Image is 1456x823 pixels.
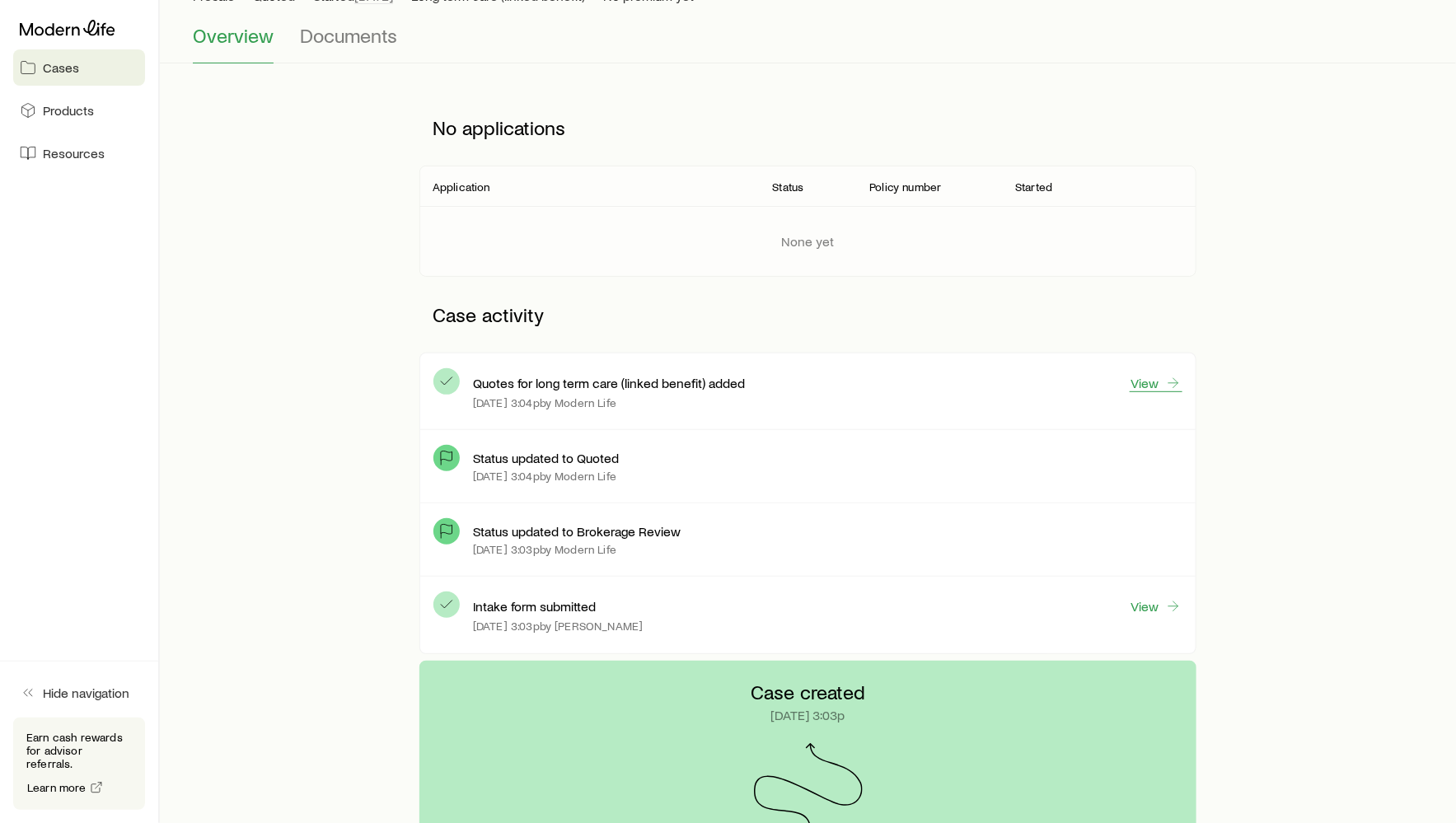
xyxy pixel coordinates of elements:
a: Products [13,92,145,129]
p: Started [1015,180,1052,194]
p: [DATE] 3:04p by Modern Life [473,470,616,483]
span: Overview [193,24,274,47]
p: Status [773,180,804,194]
p: Intake form submitted [473,598,596,615]
p: [DATE] 3:03p [771,707,845,723]
p: Case activity [419,290,1196,339]
a: Cases [13,49,145,86]
a: View [1130,597,1182,615]
span: Documents [300,24,397,47]
p: Case created [751,680,865,704]
p: Status updated to Quoted [473,450,619,466]
p: Policy number [869,180,941,194]
span: Resources [43,145,105,161]
div: Case details tabs [193,24,1423,63]
a: Resources [13,135,145,171]
p: No applications [419,103,1196,152]
p: [DATE] 3:03p by [PERSON_NAME] [473,620,643,633]
p: Quotes for long term care (linked benefit) added [473,375,745,391]
div: Earn cash rewards for advisor referrals.Learn more [13,718,145,810]
p: Earn cash rewards for advisor referrals. [26,731,132,770]
span: Cases [43,59,79,76]
p: Status updated to Brokerage Review [473,523,681,540]
p: Application [433,180,490,194]
p: [DATE] 3:03p by Modern Life [473,543,616,556]
span: Learn more [27,782,87,793]
a: View [1130,374,1182,392]
span: Products [43,102,94,119]
button: Hide navigation [13,675,145,711]
p: [DATE] 3:04p by Modern Life [473,396,616,409]
p: None yet [782,233,835,250]
span: Hide navigation [43,685,129,701]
